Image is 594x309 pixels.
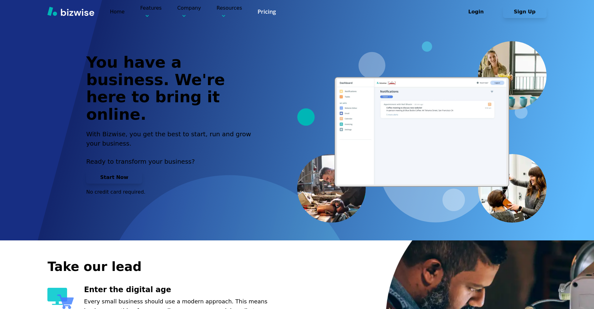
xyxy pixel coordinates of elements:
[110,9,124,15] a: Home
[84,285,281,295] h3: Enter the digital age
[454,9,503,15] a: Login
[217,4,242,19] p: Resources
[258,8,276,16] a: Pricing
[454,6,498,18] button: Login
[47,7,94,16] img: Bizwise Logo
[86,171,142,184] button: Start Now
[503,6,547,18] button: Sign Up
[86,129,258,148] h2: With Bizwise, you get the best to start, run and grow your business.
[86,174,142,180] a: Start Now
[86,157,258,166] p: Ready to transform your business?
[47,288,74,309] img: Enter the digital age Icon
[503,9,547,15] a: Sign Up
[177,4,201,19] p: Company
[47,258,515,275] h2: Take our lead
[140,4,162,19] p: Features
[86,54,258,123] h1: You have a business. We're here to bring it online.
[86,189,258,196] p: No credit card required.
